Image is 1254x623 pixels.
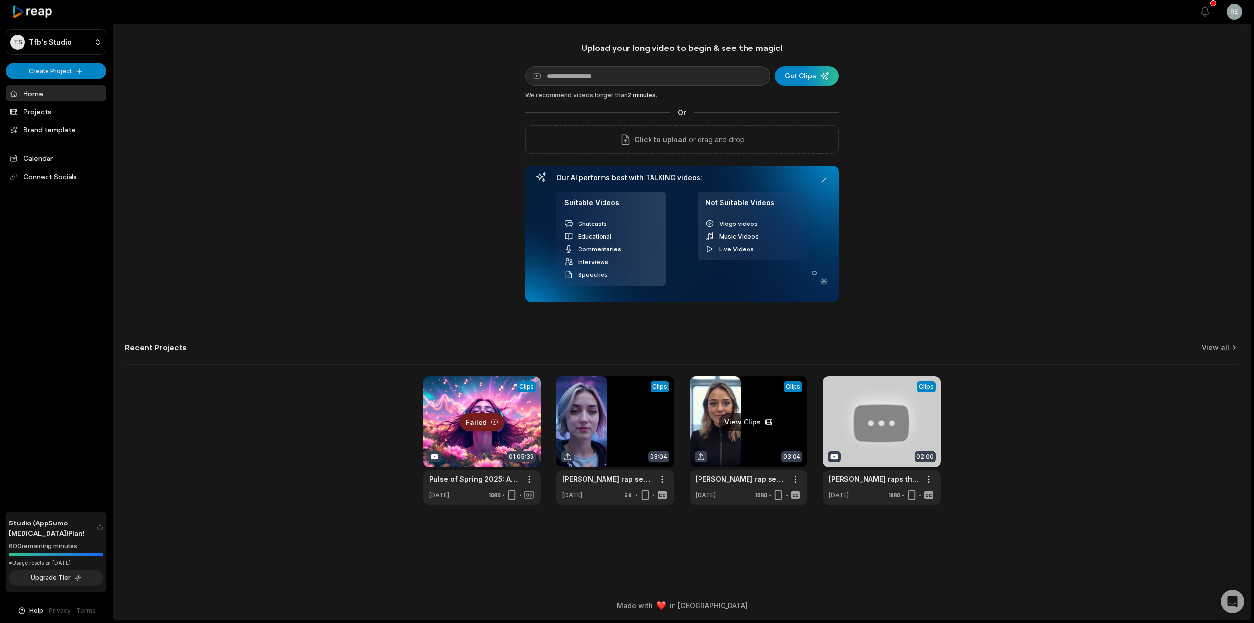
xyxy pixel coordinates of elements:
span: Educational [578,233,611,240]
img: heart emoji [657,601,666,610]
button: Help [17,606,43,615]
span: Vlogs videos [719,220,758,227]
span: Interviews [578,258,608,266]
button: Upgrade Tier [9,570,103,586]
div: Made with in [GEOGRAPHIC_DATA] [122,600,1242,611]
a: Brand template [6,122,106,138]
a: View all [1202,343,1229,352]
p: or drag and drop [687,134,745,146]
a: Home [6,85,106,101]
div: Pulse of Spring 2025: A Trance Mix Like No Other! 🌟 [429,474,519,484]
span: Click to upload [634,134,687,146]
div: 600 remaining minutes [9,541,103,551]
a: Projects [6,103,106,120]
button: Create Project [6,63,106,79]
a: Terms [76,606,96,615]
h1: Upload your long video to begin & see the magic! [525,42,839,53]
span: Music Videos [719,233,759,240]
h3: Our AI performs best with TALKING videos: [556,174,807,182]
a: [PERSON_NAME] rap sehnsucht [696,474,786,484]
a: Privacy [49,606,71,615]
span: Studio (AppSumo [MEDICAL_DATA]) Plan! [9,518,97,538]
div: TS [10,35,25,50]
h2: Recent Projects [125,343,187,352]
span: Chatcasts [578,220,607,227]
span: Commentaries [578,246,621,253]
button: Get Clips [775,66,839,86]
span: Connect Socials [6,168,106,186]
h4: Not Suitable Videos [705,199,799,213]
a: Calendar [6,150,106,166]
span: 2 minutes [627,91,656,99]
span: Help [29,606,43,615]
h4: Suitable Videos [564,199,658,213]
a: [PERSON_NAME] raps the song “Sehnsucht” [829,474,919,484]
div: We recommend videos longer than . [525,91,839,100]
span: Live Videos [719,246,754,253]
div: *Usage resets on [DATE] [9,559,103,567]
a: [PERSON_NAME] rap sehnsucht nach [562,474,652,484]
span: Or [670,107,694,118]
div: Open Intercom Messenger [1221,590,1244,613]
span: Speeches [578,271,608,278]
p: Tfb's Studio [29,38,72,47]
